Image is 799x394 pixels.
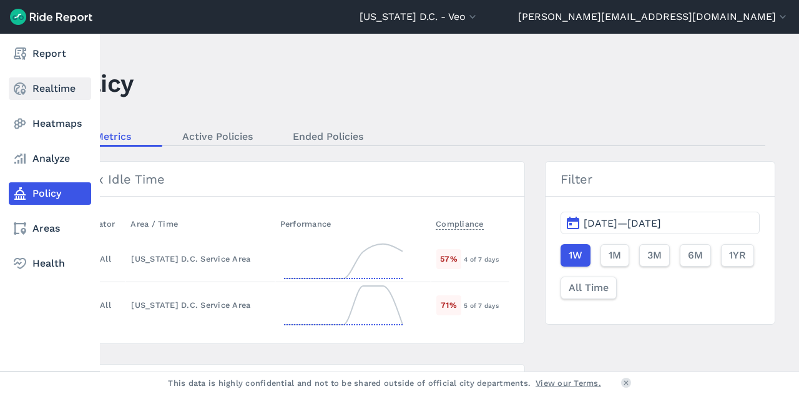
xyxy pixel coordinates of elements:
div: 57 % [436,249,461,268]
th: Operator [79,212,125,236]
button: [DATE]—[DATE] [561,212,760,234]
span: Compliance [436,215,484,230]
div: 4 of 7 days [464,254,509,265]
a: Policy [9,182,91,205]
a: Analyze [9,147,91,170]
div: [US_STATE] D.C. Service Area [131,253,269,265]
div: 5 of 7 days [464,300,509,311]
button: 1YR [721,244,754,267]
button: [PERSON_NAME][EMAIL_ADDRESS][DOMAIN_NAME] [518,9,789,24]
a: Metrics [64,127,162,145]
img: Ride Report [10,9,92,25]
span: 6M [688,248,703,263]
a: Heatmaps [9,112,91,135]
div: 71 % [436,295,461,315]
th: Performance [275,212,431,236]
a: Ended Policies [273,127,383,145]
th: Area / Time [125,212,275,236]
a: Active Policies [162,127,273,145]
button: 1W [561,244,591,267]
button: 6M [680,244,711,267]
span: 3M [647,248,662,263]
span: All Time [569,280,609,295]
span: 1W [569,248,582,263]
span: [DATE]—[DATE] [584,217,661,229]
a: Areas [9,217,91,240]
span: 1YR [729,248,746,263]
button: All Time [561,277,617,299]
a: Report [9,42,91,65]
h3: Max Idle Time [64,162,524,197]
button: 1M [600,244,629,267]
a: Realtime [9,77,91,100]
a: Health [9,252,91,275]
a: View our Terms. [536,377,601,389]
button: 3M [639,244,670,267]
span: 1M [609,248,621,263]
h3: Filter [546,162,775,197]
button: [US_STATE] D.C. - Veo [360,9,479,24]
div: [US_STATE] D.C. Service Area [131,299,269,311]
